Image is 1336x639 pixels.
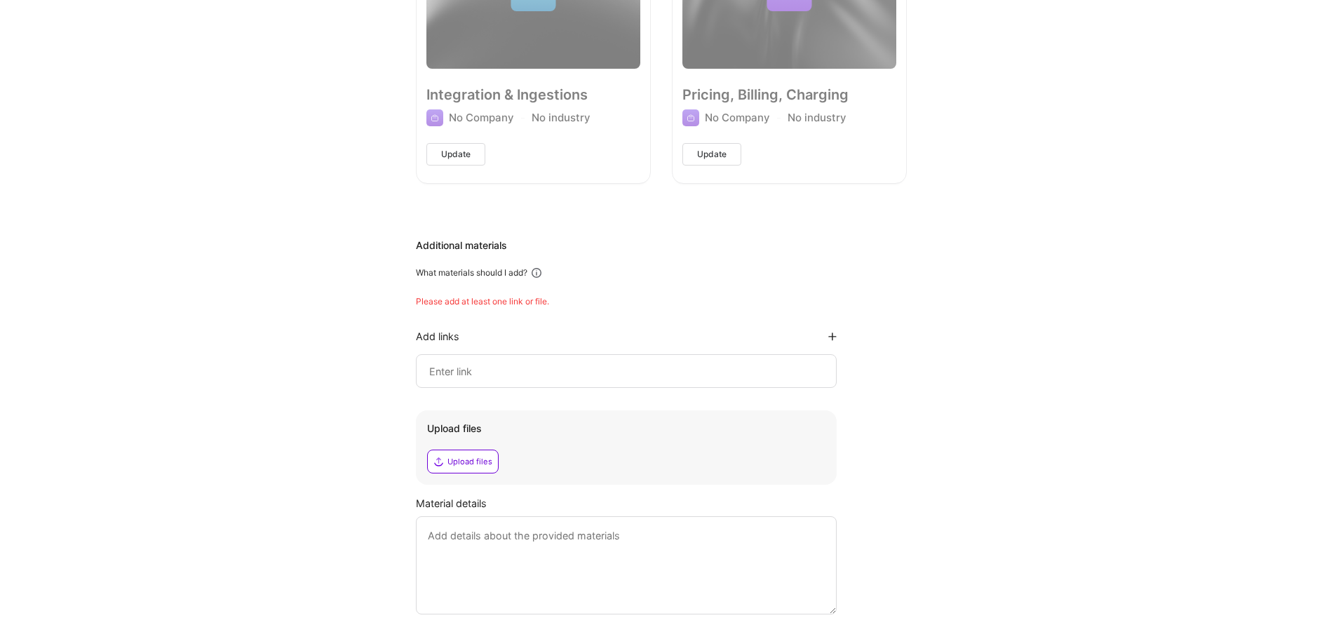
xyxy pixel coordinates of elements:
[697,148,727,161] span: Update
[530,267,543,279] i: icon Info
[426,143,485,166] button: Update
[433,456,445,467] i: icon Upload2
[428,363,825,379] input: Enter link
[828,332,837,341] i: icon PlusBlackFlat
[427,422,825,436] div: Upload files
[682,143,741,166] button: Update
[416,496,907,511] div: Material details
[416,238,907,253] div: Additional materials
[441,148,471,161] span: Update
[416,267,527,278] div: What materials should I add?
[416,296,907,307] div: Please add at least one link or file.
[447,456,492,467] div: Upload files
[416,330,459,343] div: Add links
